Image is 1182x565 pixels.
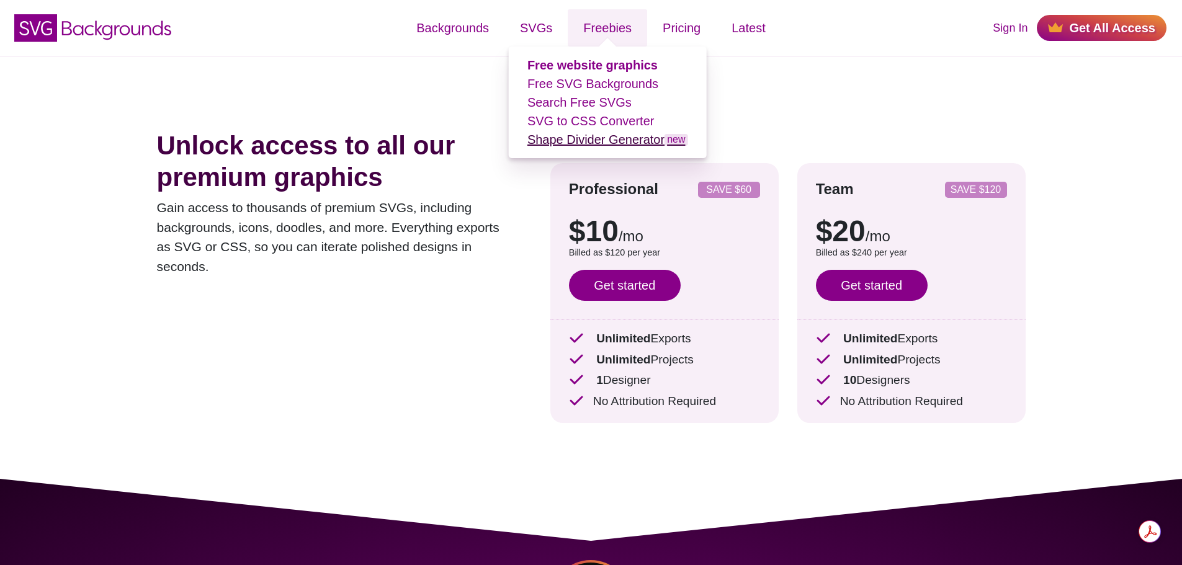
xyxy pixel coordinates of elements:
a: Freebies [568,9,647,47]
strong: Unlimited [596,353,650,366]
p: SAVE $60 [703,185,755,195]
a: Latest [716,9,781,47]
strong: Unlimited [596,332,650,345]
h1: Unlock access to all our premium graphics [157,130,513,193]
p: Designer [569,371,760,389]
a: Backgrounds [401,9,504,47]
a: Sign In [993,20,1028,37]
a: Search Free SVGs [527,96,632,109]
span: new [665,134,687,146]
p: SAVE $120 [950,185,1002,195]
a: SVGs [504,9,568,47]
strong: 1 [596,373,603,386]
strong: 10 [843,373,856,386]
span: /mo [866,228,890,244]
p: Exports [569,330,760,348]
strong: Unlimited [843,353,897,366]
span: /mo [619,228,643,244]
a: SVG to CSS Converter [527,114,655,128]
a: Get All Access [1037,15,1166,41]
a: Pricing [647,9,716,47]
a: Get started [569,270,681,301]
a: Shape Divider Generatornew [527,133,688,146]
strong: Unlimited [843,332,897,345]
strong: Team [816,180,854,197]
a: Free SVG Backgrounds [527,77,658,91]
p: $20 [816,216,1007,246]
p: $10 [569,216,760,246]
p: Designers [816,371,1007,389]
p: Billed as $120 per year [569,246,760,260]
strong: Professional [569,180,658,197]
p: Exports [816,330,1007,348]
p: No Attribution Required [816,393,1007,411]
p: Projects [569,351,760,369]
a: Get started [816,270,928,301]
p: Billed as $240 per year [816,246,1007,260]
p: No Attribution Required [569,393,760,411]
p: Projects [816,351,1007,369]
a: Free website graphics [527,58,658,72]
p: Gain access to thousands of premium SVGs, including backgrounds, icons, doodles, and more. Everyt... [157,198,513,276]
